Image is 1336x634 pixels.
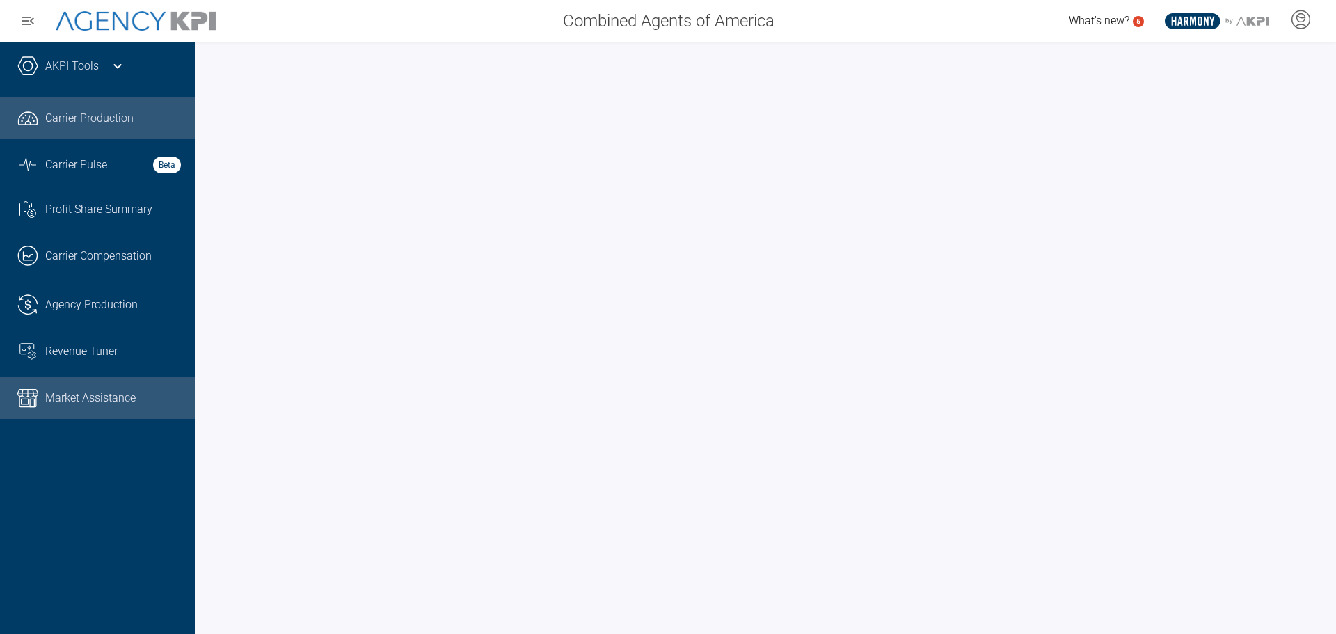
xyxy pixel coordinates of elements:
[153,157,181,173] strong: Beta
[563,8,774,33] span: Combined Agents of America
[45,296,138,313] span: Agency Production
[1136,17,1140,25] text: 5
[45,343,118,360] span: Revenue Tuner
[45,201,152,218] span: Profit Share Summary
[1133,16,1144,27] a: 5
[45,157,107,173] span: Carrier Pulse
[1069,14,1129,27] span: What's new?
[56,11,216,31] img: AgencyKPI
[45,110,134,127] span: Carrier Production
[45,58,99,74] a: AKPI Tools
[45,248,152,264] span: Carrier Compensation
[45,390,136,406] span: Market Assistance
